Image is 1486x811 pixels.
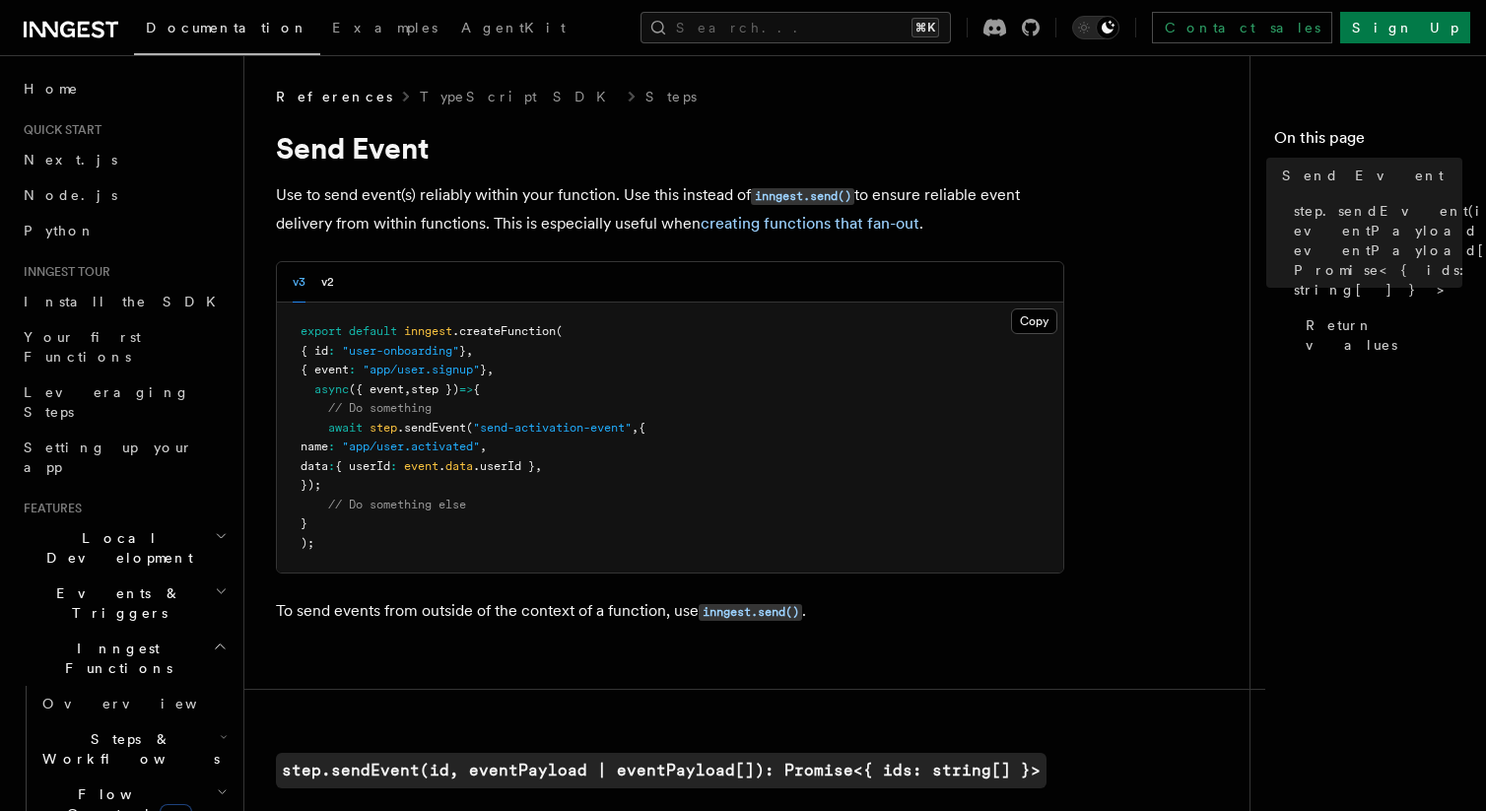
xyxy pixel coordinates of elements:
span: ( [556,324,563,338]
span: , [535,459,542,473]
a: inngest.send() [699,601,802,620]
span: { event [301,363,349,376]
a: Next.js [16,142,232,177]
p: To send events from outside of the context of a function, use . [276,597,1064,626]
span: data [301,459,328,473]
span: default [349,324,397,338]
span: , [466,344,473,358]
span: : [349,363,356,376]
a: Overview [34,686,232,721]
span: Leveraging Steps [24,384,190,420]
span: Overview [42,696,245,711]
span: .createFunction [452,324,556,338]
span: // Do something [328,401,432,415]
a: step.sendEvent(id, eventPayload | eventPayload[]): Promise<{ ids: string[] }> [276,753,1047,788]
span: "user-onboarding" [342,344,459,358]
span: Quick start [16,122,101,138]
span: : [390,459,397,473]
a: Install the SDK [16,284,232,319]
span: Node.js [24,187,117,203]
span: name [301,439,328,453]
span: .sendEvent [397,421,466,435]
span: Setting up your app [24,439,193,475]
button: v2 [321,262,334,303]
span: step [370,421,397,435]
a: Node.js [16,177,232,213]
span: . [439,459,445,473]
span: References [276,87,392,106]
span: Examples [332,20,438,35]
span: ); [301,536,314,550]
span: "send-activation-event" [473,421,632,435]
h4: On this page [1274,126,1462,158]
button: Steps & Workflows [34,721,232,777]
span: AgentKit [461,20,566,35]
a: Steps [645,87,697,106]
span: { [473,382,480,396]
a: Your first Functions [16,319,232,374]
button: Inngest Functions [16,631,232,686]
span: data [445,459,473,473]
span: Python [24,223,96,238]
span: , [480,439,487,453]
a: Leveraging Steps [16,374,232,430]
button: Search...⌘K [641,12,951,43]
span: Send Event [1282,166,1444,185]
span: inngest [404,324,452,338]
a: Setting up your app [16,430,232,485]
span: Home [24,79,79,99]
span: Events & Triggers [16,583,215,623]
span: // Do something else [328,498,466,511]
span: .userId } [473,459,535,473]
span: Documentation [146,20,308,35]
span: Install the SDK [24,294,228,309]
span: } [480,363,487,376]
button: Events & Triggers [16,575,232,631]
span: Features [16,501,82,516]
p: Use to send event(s) reliably within your function. Use this instead of to ensure reliable event ... [276,181,1064,237]
span: : [328,344,335,358]
span: ( [466,421,473,435]
span: Next.js [24,152,117,168]
a: Return values [1298,307,1462,363]
span: ({ event [349,382,404,396]
a: inngest.send() [751,185,854,204]
span: { userId [335,459,390,473]
a: step.sendEvent(id, eventPayload | eventPayload[]): Promise<{ ids: string[] }> [1286,193,1462,307]
span: { [639,421,645,435]
span: }); [301,478,321,492]
span: step }) [411,382,459,396]
span: Local Development [16,528,215,568]
span: { id [301,344,328,358]
span: Inngest Functions [16,639,213,678]
span: : [328,439,335,453]
span: export [301,324,342,338]
span: async [314,382,349,396]
span: "app/user.activated" [342,439,480,453]
button: v3 [293,262,305,303]
span: event [404,459,439,473]
span: Your first Functions [24,329,141,365]
button: Local Development [16,520,232,575]
a: Contact sales [1152,12,1332,43]
a: Documentation [134,6,320,55]
a: Python [16,213,232,248]
span: , [487,363,494,376]
code: inngest.send() [751,188,854,205]
code: inngest.send() [699,604,802,621]
span: "app/user.signup" [363,363,480,376]
kbd: ⌘K [912,18,939,37]
a: Home [16,71,232,106]
a: TypeScript SDK [420,87,618,106]
span: Inngest tour [16,264,110,280]
a: Examples [320,6,449,53]
a: Send Event [1274,158,1462,193]
span: => [459,382,473,396]
span: , [632,421,639,435]
span: } [301,516,307,530]
span: await [328,421,363,435]
span: Return values [1306,315,1462,355]
span: } [459,344,466,358]
a: AgentKit [449,6,577,53]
